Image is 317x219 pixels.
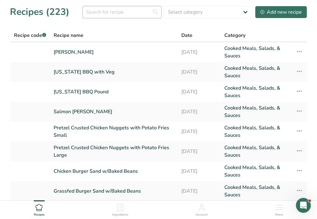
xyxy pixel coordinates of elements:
span: Date [181,32,192,39]
a: [DATE] [181,184,217,199]
a: Cooked Meals, Salads, & Sauces [224,104,288,119]
a: Grassfed Burger Sand w/Baked Beans [54,184,174,199]
a: Cooked Meals, Salads, & Sauces [224,184,288,199]
a: Salmon [PERSON_NAME] [54,104,174,119]
a: [DATE] [181,45,217,60]
a: [US_STATE] BBQ with Veg [54,65,174,79]
span: Recipe name [54,32,83,39]
span: Menu [275,212,283,217]
a: Pretzel Crusted Chicken Nuggets with Potato Fries Large [54,144,174,159]
span: Account [196,212,208,217]
a: Cooked Meals, Salads, & Sauces [224,164,288,179]
span: Ingredients [112,212,128,217]
button: Add new recipe [255,6,307,18]
a: Pretzel Crusted Chicken Nuggets with Potato Fries Small [54,124,174,139]
a: Account [196,201,208,217]
a: Chicken Burger Sand w/Baked Beans [54,164,174,179]
a: Cooked Meals, Salads, & Sauces [224,45,288,60]
span: Recipes [34,212,45,217]
a: Recipes [34,201,45,217]
a: Cooked Meals, Salads, & Sauces [224,84,288,99]
a: [PERSON_NAME] [54,45,174,60]
a: [DATE] [181,124,217,139]
a: [DATE] [181,164,217,179]
input: Search for recipe [82,6,162,18]
a: [DATE] [181,104,217,119]
div: Add new recipe [260,8,302,16]
span: Category [224,32,245,39]
a: Cooked Meals, Salads, & Sauces [224,144,288,159]
iframe: Intercom live chat [296,198,311,213]
a: [DATE] [181,65,217,79]
a: Ingredients [112,201,128,217]
a: [DATE] [181,144,217,159]
a: [US_STATE] BBQ Pound [54,84,174,99]
a: [DATE] [181,84,217,99]
span: Recipe code [14,32,46,39]
a: Cooked Meals, Salads, & Sauces [224,65,288,79]
a: Cooked Meals, Salads, & Sauces [224,124,288,139]
h1: Recipes (223) [10,5,69,19]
